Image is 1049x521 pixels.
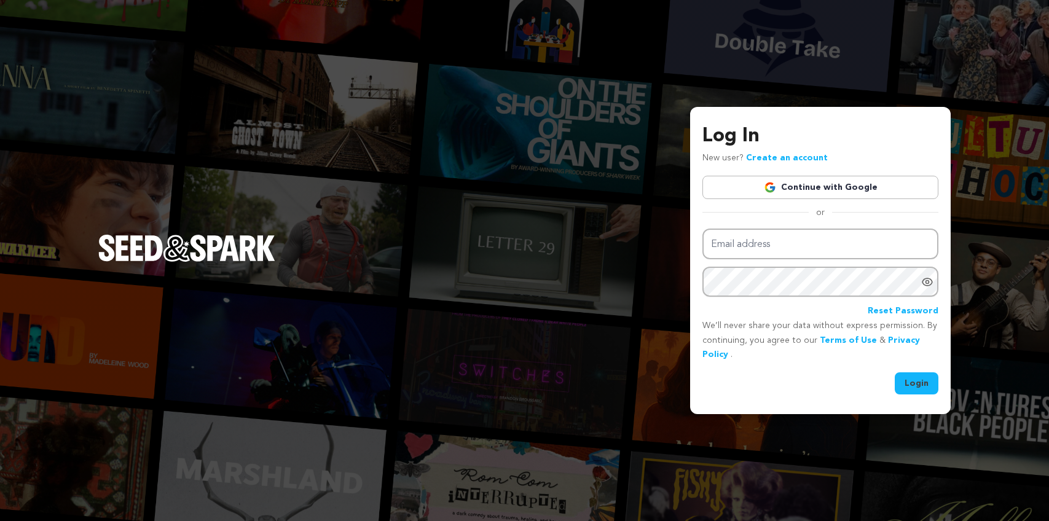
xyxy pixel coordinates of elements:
[895,372,938,394] button: Login
[764,181,776,194] img: Google logo
[98,235,275,286] a: Seed&Spark Homepage
[702,229,938,260] input: Email address
[98,235,275,262] img: Seed&Spark Logo
[702,122,938,151] h3: Log In
[702,151,828,166] p: New user?
[809,206,832,219] span: or
[746,154,828,162] a: Create an account
[820,336,877,345] a: Terms of Use
[702,319,938,362] p: We’ll never share your data without express permission. By continuing, you agree to our & .
[702,176,938,199] a: Continue with Google
[921,276,933,288] a: Show password as plain text. Warning: this will display your password on the screen.
[868,304,938,319] a: Reset Password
